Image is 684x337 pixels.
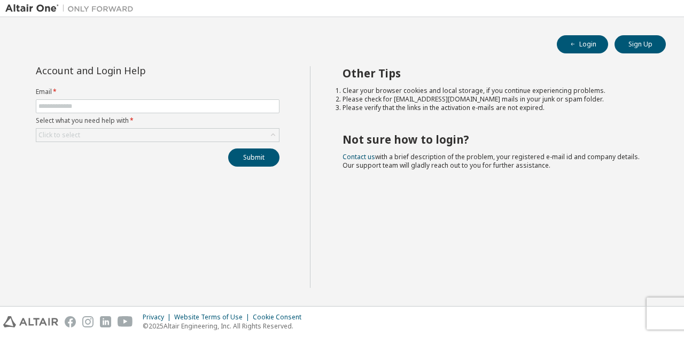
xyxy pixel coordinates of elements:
[343,95,647,104] li: Please check for [EMAIL_ADDRESS][DOMAIN_NAME] mails in your junk or spam folder.
[343,104,647,112] li: Please verify that the links in the activation e-mails are not expired.
[36,129,279,142] div: Click to select
[143,313,174,322] div: Privacy
[343,87,647,95] li: Clear your browser cookies and local storage, if you continue experiencing problems.
[100,316,111,327] img: linkedin.svg
[38,131,80,139] div: Click to select
[3,316,58,327] img: altair_logo.svg
[36,66,231,75] div: Account and Login Help
[36,116,279,125] label: Select what you need help with
[557,35,608,53] button: Login
[5,3,139,14] img: Altair One
[118,316,133,327] img: youtube.svg
[343,152,640,170] span: with a brief description of the problem, your registered e-mail id and company details. Our suppo...
[253,313,308,322] div: Cookie Consent
[174,313,253,322] div: Website Terms of Use
[615,35,666,53] button: Sign Up
[36,88,279,96] label: Email
[343,152,375,161] a: Contact us
[343,132,647,146] h2: Not sure how to login?
[228,148,279,167] button: Submit
[65,316,76,327] img: facebook.svg
[343,66,647,80] h2: Other Tips
[82,316,94,327] img: instagram.svg
[143,322,308,331] p: © 2025 Altair Engineering, Inc. All Rights Reserved.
